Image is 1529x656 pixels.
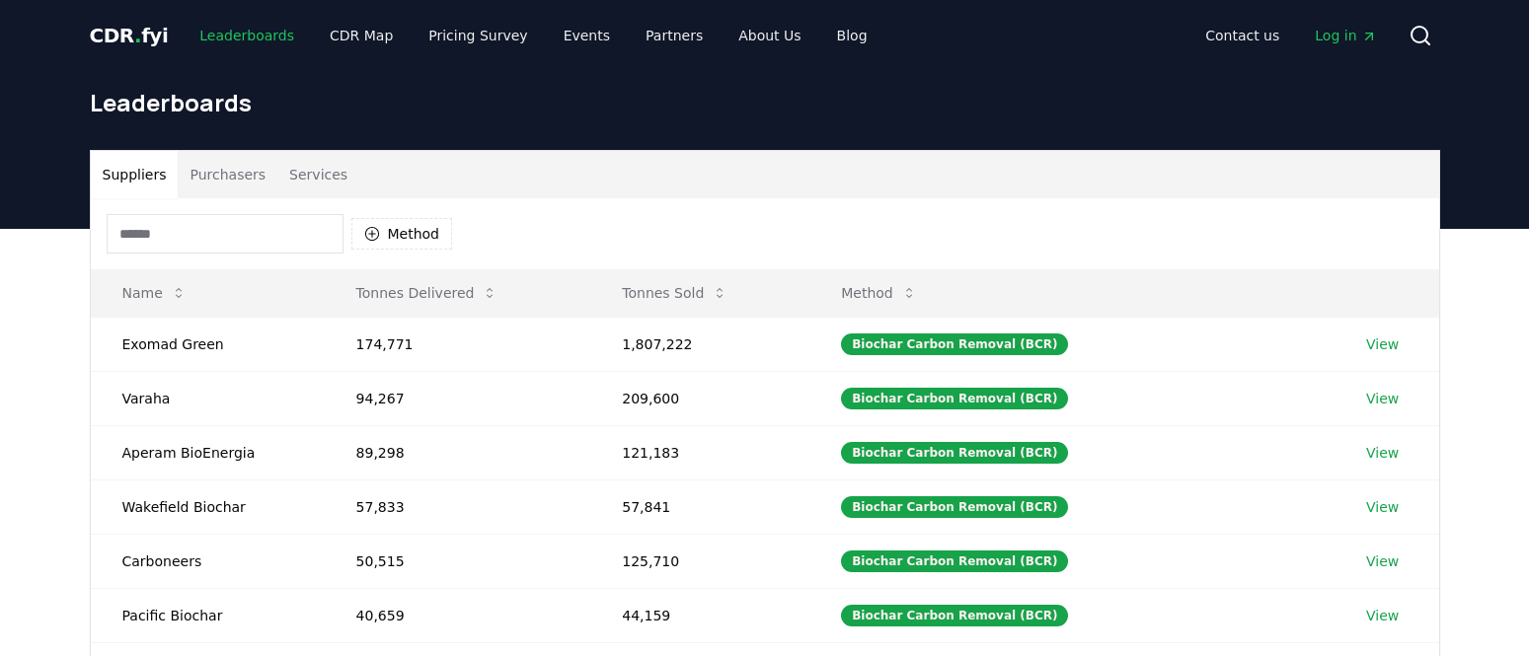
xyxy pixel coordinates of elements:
[821,18,883,53] a: Blog
[325,425,591,479] td: 89,298
[91,425,325,479] td: Aperam BioEnergia
[107,273,202,313] button: Name
[184,18,882,53] nav: Main
[841,333,1068,355] div: Biochar Carbon Removal (BCR)
[1189,18,1392,53] nav: Main
[1366,334,1399,354] a: View
[841,442,1068,464] div: Biochar Carbon Removal (BCR)
[1366,606,1399,625] a: View
[325,534,591,588] td: 50,515
[325,371,591,425] td: 94,267
[90,24,169,47] span: CDR fyi
[314,18,409,53] a: CDR Map
[590,317,809,371] td: 1,807,222
[341,273,514,313] button: Tonnes Delivered
[1366,551,1399,571] a: View
[590,371,809,425] td: 209,600
[91,479,325,534] td: Wakefield Biochar
[1366,389,1399,408] a: View
[1366,497,1399,517] a: View
[325,588,591,642] td: 40,659
[1299,18,1392,53] a: Log in
[277,151,359,198] button: Services
[351,218,453,250] button: Method
[91,534,325,588] td: Carboneers
[1366,443,1399,463] a: View
[606,273,743,313] button: Tonnes Sold
[90,87,1440,118] h1: Leaderboards
[723,18,816,53] a: About Us
[91,151,179,198] button: Suppliers
[590,588,809,642] td: 44,159
[325,317,591,371] td: 174,771
[413,18,543,53] a: Pricing Survey
[825,273,933,313] button: Method
[841,496,1068,518] div: Biochar Carbon Removal (BCR)
[1189,18,1295,53] a: Contact us
[91,588,325,642] td: Pacific Biochar
[91,371,325,425] td: Varaha
[178,151,277,198] button: Purchasers
[630,18,719,53] a: Partners
[90,22,169,49] a: CDR.fyi
[134,24,141,47] span: .
[590,534,809,588] td: 125,710
[841,605,1068,626] div: Biochar Carbon Removal (BCR)
[184,18,310,53] a: Leaderboards
[325,479,591,534] td: 57,833
[841,550,1068,572] div: Biochar Carbon Removal (BCR)
[1315,26,1376,45] span: Log in
[590,479,809,534] td: 57,841
[841,388,1068,409] div: Biochar Carbon Removal (BCR)
[590,425,809,479] td: 121,183
[91,317,325,371] td: Exomad Green
[548,18,626,53] a: Events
